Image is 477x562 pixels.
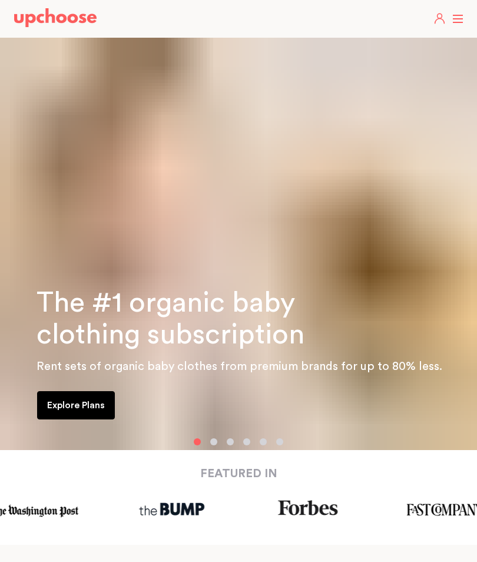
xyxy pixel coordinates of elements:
[200,468,277,480] strong: FEATURED IN
[37,357,463,376] p: Rent sets of organic baby clothes from premium brands for up to 80% less.
[37,391,115,419] a: Explore Plans
[37,289,304,349] span: The #1 organic baby clothing subscription
[14,8,97,30] a: UpChoose
[47,398,105,412] p: Explore Plans
[14,8,97,27] img: UpChoose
